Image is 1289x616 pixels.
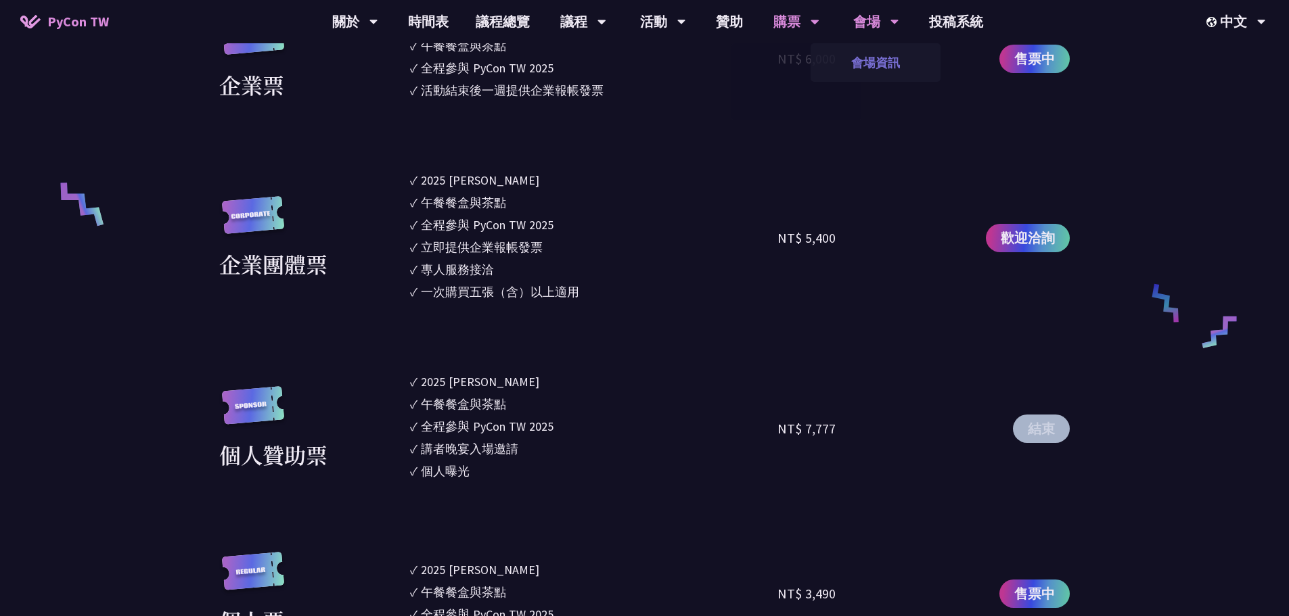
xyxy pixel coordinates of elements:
div: 全程參與 PyCon TW 2025 [421,417,553,435]
div: 全程參與 PyCon TW 2025 [421,59,553,77]
span: 售票中 [1014,49,1055,69]
div: 午餐餐盒與茶點 [421,583,506,601]
li: ✓ [410,260,778,279]
li: ✓ [410,561,778,579]
li: ✓ [410,81,778,99]
div: 一次購買五張（含）以上適用 [421,283,579,301]
div: 講者晚宴入場邀請 [421,440,518,458]
div: 企業票 [219,68,284,101]
a: 售票中 [999,45,1070,73]
li: ✓ [410,216,778,234]
div: 個人曝光 [421,462,470,480]
div: 午餐餐盒與茶點 [421,37,506,55]
img: regular.8f272d9.svg [219,552,287,604]
div: 2025 [PERSON_NAME] [421,373,539,391]
button: 結束 [1013,414,1070,443]
li: ✓ [410,37,778,55]
a: PyCon TW [7,5,122,39]
li: ✓ [410,59,778,77]
span: 售票中 [1014,584,1055,604]
div: 全程參與 PyCon TW 2025 [421,216,553,234]
li: ✓ [410,283,778,301]
div: 2025 [PERSON_NAME] [421,561,539,579]
div: 午餐餐盒與茶點 [421,395,506,413]
li: ✓ [410,395,778,413]
li: ✓ [410,171,778,189]
img: corporate.a587c14.svg [219,196,287,248]
div: 立即提供企業報帳發票 [421,238,543,256]
div: 專人服務接洽 [421,260,494,279]
div: NT$ 3,490 [777,584,836,604]
li: ✓ [410,462,778,480]
span: PyCon TW [47,11,109,32]
a: 歡迎洽詢 [986,224,1070,252]
div: 活動結束後一週提供企業報帳發票 [421,81,604,99]
a: 會場資訊 [811,47,941,78]
div: 午餐餐盒與茶點 [421,193,506,212]
div: 2025 [PERSON_NAME] [421,171,539,189]
li: ✓ [410,193,778,212]
li: ✓ [410,583,778,601]
div: NT$ 7,777 [777,419,836,439]
div: 企業團體票 [219,247,327,280]
img: Home icon of PyCon TW 2025 [20,15,41,28]
span: 歡迎洽詢 [1001,228,1055,248]
li: ✓ [410,373,778,391]
img: sponsor.43e6a3a.svg [219,386,287,438]
div: 個人贊助票 [219,438,327,471]
div: NT$ 5,400 [777,228,836,248]
li: ✓ [410,440,778,458]
img: Locale Icon [1206,17,1220,27]
li: ✓ [410,417,778,435]
li: ✓ [410,238,778,256]
a: 售票中 [999,579,1070,608]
